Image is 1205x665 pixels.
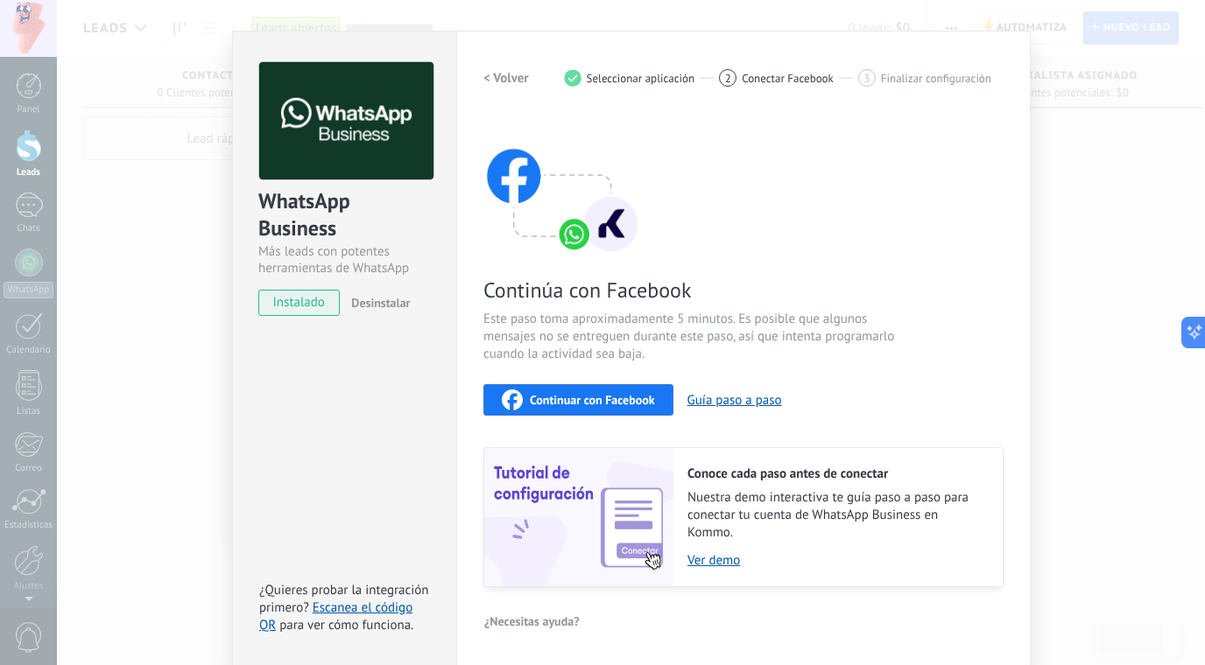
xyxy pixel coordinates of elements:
span: ¿Quieres probar la integración primero? [259,582,429,616]
a: Ver demo [687,552,985,569]
h2: < Volver [483,70,529,87]
img: connect with facebook [483,115,641,255]
button: Guía paso a paso [687,392,782,409]
div: Más leads con potentes herramientas de WhatsApp [258,243,431,276]
span: 3 [863,71,870,86]
span: instalado [259,290,339,316]
span: Nuestra demo interactiva te guía paso a paso para conectar tu cuenta de WhatsApp Business en Kommo. [687,489,985,542]
a: Escanea el código QR [259,599,412,633]
span: para ver cómo funciona. [279,617,413,633]
button: Continuar con Facebook [483,384,673,416]
span: Este paso toma aproximadamente 5 minutos. Es posible que algunos mensajes no se entreguen durante... [483,311,900,363]
span: Continuar con Facebook [530,394,655,406]
img: logo_main.png [259,62,433,180]
span: Continúa con Facebook [483,276,900,304]
button: Desinstalar [344,290,410,316]
span: Seleccionar aplicación [587,72,695,85]
button: < Volver [483,62,529,94]
span: Finalizar configuración [881,72,991,85]
span: Desinstalar [351,295,410,311]
span: Conectar Facebook [742,72,834,85]
span: 2 [725,71,731,86]
span: ¿Necesitas ayuda? [484,615,580,627]
div: WhatsApp Business [258,187,431,243]
button: ¿Necesitas ayuda? [483,608,581,634]
h2: Conoce cada paso antes de conectar [687,465,985,482]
